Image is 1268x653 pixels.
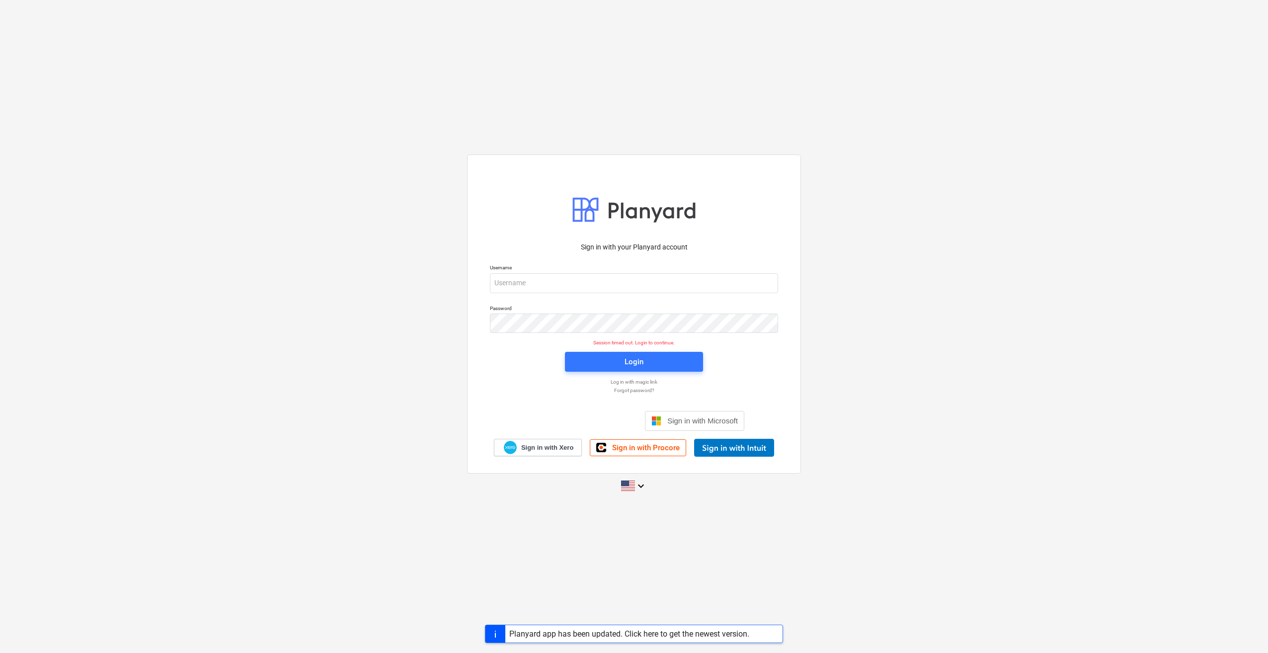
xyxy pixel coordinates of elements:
button: Login [565,352,703,372]
iframe: Sign in with Google Button [519,410,642,432]
input: Username [490,273,778,293]
div: Login [625,355,643,368]
div: Planyard app has been updated. Click here to get the newest version. [509,629,749,639]
p: Username [490,264,778,273]
span: Sign in with Microsoft [667,416,738,425]
a: Sign in with Procore [590,439,686,456]
img: Xero logo [504,441,517,454]
a: Sign in with Xero [494,439,582,456]
p: Session timed out. Login to continue. [484,339,784,346]
span: Sign in with Procore [612,443,680,452]
img: Microsoft logo [651,416,661,426]
p: Password [490,305,778,314]
span: Sign in with Xero [521,443,573,452]
p: Sign in with your Planyard account [490,242,778,252]
iframe: Chat Widget [1218,605,1268,653]
a: Forgot password? [485,387,783,394]
i: keyboard_arrow_down [635,480,647,492]
a: Log in with magic link [485,379,783,385]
